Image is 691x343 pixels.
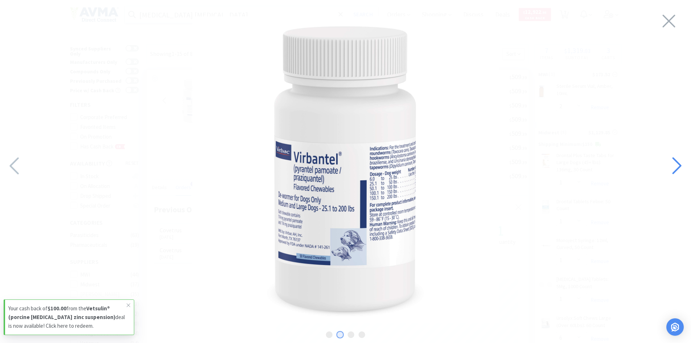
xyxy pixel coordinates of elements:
[8,304,127,330] p: Your cash back of from the deal is now available! Click here to redeem.
[48,305,66,312] strong: $100.00
[337,330,344,338] button: 2
[192,16,499,323] img: cf8c000162e94b7688b2e02ab4278d25.jpg
[326,330,333,338] button: 1
[358,330,366,338] button: 4
[347,330,355,338] button: 3
[666,318,684,336] div: Open Intercom Messenger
